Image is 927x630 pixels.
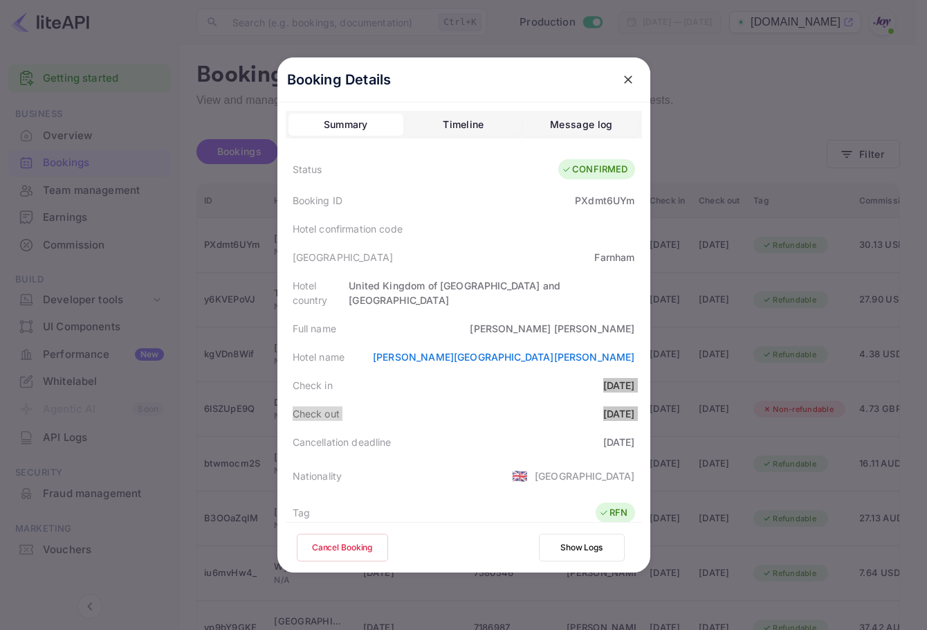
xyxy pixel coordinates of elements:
[470,321,634,336] div: [PERSON_NAME] [PERSON_NAME]
[293,250,394,264] div: [GEOGRAPHIC_DATA]
[324,116,368,133] div: Summary
[443,116,484,133] div: Timeline
[599,506,627,520] div: RFN
[349,278,634,307] div: United Kingdom of [GEOGRAPHIC_DATA] and [GEOGRAPHIC_DATA]
[575,193,634,208] div: PXdmt6UYm
[524,114,639,136] button: Message log
[297,534,388,561] button: Cancel Booking
[293,222,403,236] div: Hotel confirmation code
[535,469,635,483] div: [GEOGRAPHIC_DATA]
[293,278,349,307] div: Hotel country
[287,69,392,90] p: Booking Details
[562,163,627,177] div: CONFIRMED
[616,67,641,92] button: close
[293,505,310,520] div: Tag
[293,435,392,449] div: Cancellation deadline
[603,406,635,421] div: [DATE]
[603,435,635,449] div: [DATE]
[512,463,528,488] span: United States
[293,469,342,483] div: Nationality
[293,378,333,393] div: Check in
[293,193,343,208] div: Booking ID
[603,378,635,393] div: [DATE]
[288,114,403,136] button: Summary
[293,162,322,177] div: Status
[594,250,634,264] div: Farnham
[293,350,345,364] div: Hotel name
[293,321,336,336] div: Full name
[373,351,634,363] a: [PERSON_NAME][GEOGRAPHIC_DATA][PERSON_NAME]
[406,114,521,136] button: Timeline
[539,534,625,561] button: Show Logs
[550,116,612,133] div: Message log
[293,406,340,421] div: Check out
